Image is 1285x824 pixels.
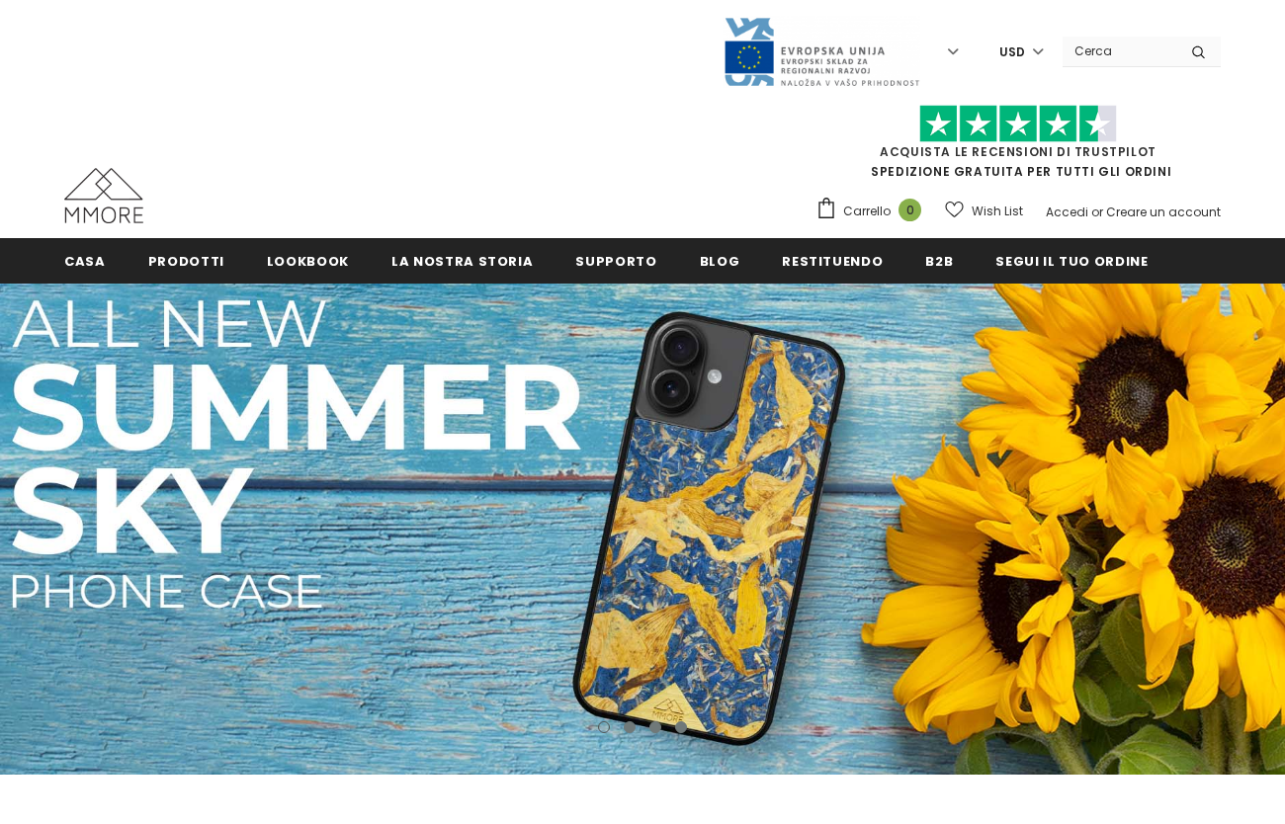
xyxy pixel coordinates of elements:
[815,114,1221,180] span: SPEDIZIONE GRATUITA PER TUTTI GLI ORDINI
[925,238,953,283] a: B2B
[575,238,656,283] a: supporto
[64,238,106,283] a: Casa
[1046,204,1088,220] a: Accedi
[925,252,953,271] span: B2B
[723,16,920,88] img: Javni Razpis
[843,202,891,221] span: Carrello
[815,197,931,226] a: Carrello 0
[148,252,224,271] span: Prodotti
[972,202,1023,221] span: Wish List
[624,721,636,733] button: 2
[391,238,533,283] a: La nostra storia
[700,238,740,283] a: Blog
[995,252,1148,271] span: Segui il tuo ordine
[391,252,533,271] span: La nostra storia
[649,721,661,733] button: 3
[64,168,143,223] img: Casi MMORE
[919,105,1117,143] img: Fidati di Pilot Stars
[723,42,920,59] a: Javni Razpis
[148,238,224,283] a: Prodotti
[782,238,883,283] a: Restituendo
[700,252,740,271] span: Blog
[575,252,656,271] span: supporto
[899,199,921,221] span: 0
[995,238,1148,283] a: Segui il tuo ordine
[267,238,349,283] a: Lookbook
[1063,37,1176,65] input: Search Site
[782,252,883,271] span: Restituendo
[880,143,1156,160] a: Acquista le recensioni di TrustPilot
[267,252,349,271] span: Lookbook
[945,194,1023,228] a: Wish List
[675,721,687,733] button: 4
[1091,204,1103,220] span: or
[64,252,106,271] span: Casa
[598,721,610,733] button: 1
[999,42,1025,62] span: USD
[1106,204,1221,220] a: Creare un account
